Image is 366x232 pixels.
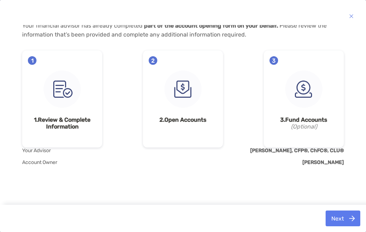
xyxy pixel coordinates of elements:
b: [PERSON_NAME] [302,159,344,165]
strong: part of the account opening form on your behalf. [144,22,278,29]
b: [PERSON_NAME], CFP®, ChFC®, CLU® [250,148,344,154]
i: (Optional) [269,123,338,130]
strong: 3. Fund Accounts [269,116,338,123]
strong: 2. Open Accounts [149,116,217,123]
span: 2 [149,56,157,65]
img: step [285,71,322,108]
img: button icon [349,12,353,20]
img: button icon [349,216,355,221]
span: Account Owner [22,159,57,165]
button: Next [326,211,360,226]
span: Your Advisor [22,148,51,154]
p: Your financial advisor has already completed Please review the information that’s been provided a... [22,21,344,39]
strong: 1. Review & Complete Information [28,116,97,130]
span: 3 [269,56,278,65]
img: step [164,71,202,108]
img: step [44,71,81,108]
span: 1 [28,56,36,65]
